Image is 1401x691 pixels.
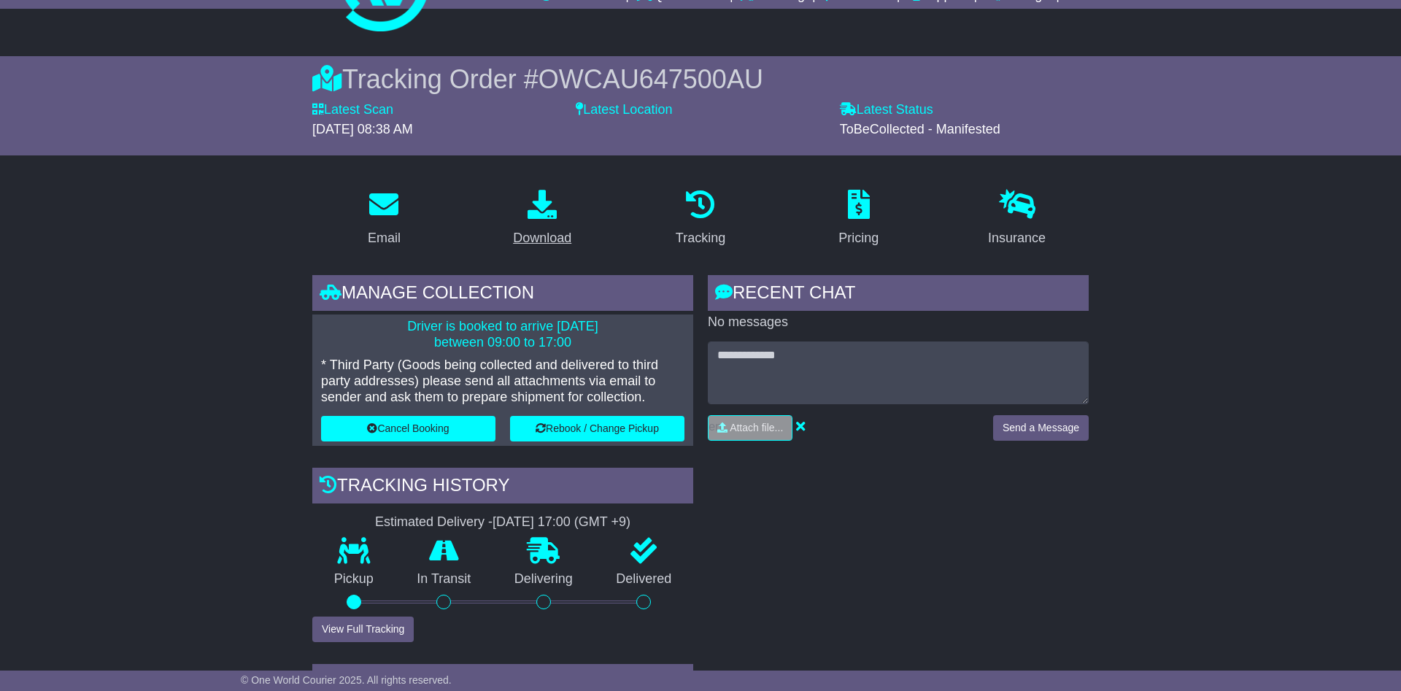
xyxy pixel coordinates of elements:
span: ToBeCollected - Manifested [840,122,1000,136]
span: [DATE] 08:38 AM [312,122,413,136]
a: Tracking [666,185,735,253]
div: Tracking [676,228,725,248]
div: Insurance [988,228,1046,248]
label: Latest Location [576,102,672,118]
p: * Third Party (Goods being collected and delivered to third party addresses) please send all atta... [321,358,684,405]
label: Latest Scan [312,102,393,118]
a: Pricing [829,185,888,253]
div: Tracking Order # [312,63,1089,95]
p: In Transit [395,571,493,587]
div: [DATE] 17:00 (GMT +9) [493,514,630,530]
div: Estimated Delivery - [312,514,693,530]
div: RECENT CHAT [708,275,1089,314]
button: View Full Tracking [312,617,414,642]
a: Insurance [979,185,1055,253]
a: Download [503,185,581,253]
button: Rebook / Change Pickup [510,416,684,441]
span: © One World Courier 2025. All rights reserved. [241,674,452,686]
p: Driver is booked to arrive [DATE] between 09:00 to 17:00 [321,319,684,350]
p: No messages [708,314,1089,331]
span: OWCAU647500AU [539,64,763,94]
div: Email [368,228,401,248]
p: Delivering [493,571,595,587]
div: Download [513,228,571,248]
a: Email [358,185,410,253]
p: Pickup [312,571,395,587]
button: Cancel Booking [321,416,495,441]
div: Manage collection [312,275,693,314]
label: Latest Status [840,102,933,118]
div: Tracking history [312,468,693,507]
div: Pricing [838,228,879,248]
button: Send a Message [993,415,1089,441]
p: Delivered [595,571,694,587]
